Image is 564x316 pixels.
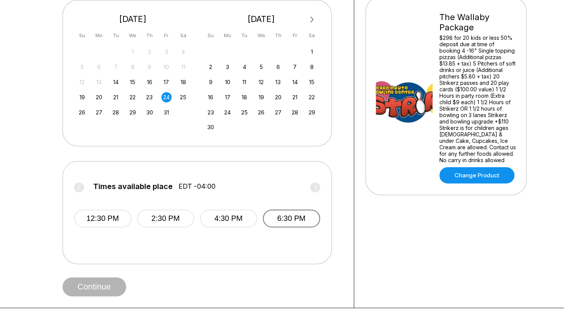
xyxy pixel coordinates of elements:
div: We [128,30,138,41]
div: Choose Sunday, October 19th, 2025 [77,92,87,102]
div: Choose Thursday, November 20th, 2025 [273,92,283,102]
div: Not available Wednesday, October 1st, 2025 [128,47,138,57]
div: Choose Saturday, October 25th, 2025 [178,92,188,102]
div: Choose Saturday, November 29th, 2025 [307,107,317,117]
button: 2:30 PM [137,210,194,227]
div: Choose Wednesday, October 15th, 2025 [128,77,138,87]
div: Su [206,30,216,41]
div: Choose Friday, October 24th, 2025 [161,92,172,102]
div: Th [144,30,155,41]
div: Choose Thursday, October 16th, 2025 [144,77,155,87]
div: Not available Saturday, October 11th, 2025 [178,62,188,72]
div: Choose Wednesday, October 29th, 2025 [128,107,138,117]
div: Choose Thursday, November 13th, 2025 [273,77,283,87]
div: Choose Tuesday, November 18th, 2025 [239,92,250,102]
div: month 2025-10 [76,46,190,117]
div: Not available Sunday, October 5th, 2025 [77,62,87,72]
div: The Wallaby Package [439,12,516,33]
div: Choose Saturday, November 1st, 2025 [307,47,317,57]
div: Not available Thursday, October 9th, 2025 [144,62,155,72]
button: 12:30 PM [74,210,131,227]
div: Choose Monday, October 20th, 2025 [94,92,104,102]
div: Choose Monday, November 3rd, 2025 [222,62,233,72]
div: Choose Tuesday, October 14th, 2025 [111,77,121,87]
div: Choose Sunday, October 26th, 2025 [77,107,87,117]
div: Choose Monday, November 24th, 2025 [222,107,233,117]
div: Choose Tuesday, November 25th, 2025 [239,107,250,117]
div: $298 for 20 kids or less 50% deposit due at time of booking 4 -16" Single topping pizzas (Additio... [439,34,516,163]
div: Not available Monday, October 13th, 2025 [94,77,104,87]
div: Choose Monday, October 27th, 2025 [94,107,104,117]
div: Choose Wednesday, November 26th, 2025 [256,107,266,117]
div: Not available Friday, October 10th, 2025 [161,62,172,72]
div: Choose Sunday, November 16th, 2025 [206,92,216,102]
div: Tu [239,30,250,41]
div: Choose Wednesday, November 19th, 2025 [256,92,266,102]
div: Choose Tuesday, October 28th, 2025 [111,107,121,117]
div: Choose Tuesday, November 4th, 2025 [239,62,250,72]
button: 6:30 PM [263,210,320,227]
div: Choose Friday, November 28th, 2025 [290,107,300,117]
div: Mo [222,30,233,41]
div: Choose Thursday, October 23rd, 2025 [144,92,155,102]
div: Not available Sunday, October 12th, 2025 [77,77,87,87]
span: EDT -04:00 [178,182,216,191]
div: Fr [290,30,300,41]
div: Choose Monday, November 17th, 2025 [222,92,233,102]
div: Choose Tuesday, October 21st, 2025 [111,92,121,102]
div: Choose Sunday, November 9th, 2025 [206,77,216,87]
a: Change Product [439,167,514,183]
div: Sa [178,30,188,41]
span: Times available place [93,182,173,191]
div: Choose Wednesday, November 5th, 2025 [256,62,266,72]
div: Choose Friday, November 21st, 2025 [290,92,300,102]
div: Choose Tuesday, November 11th, 2025 [239,77,250,87]
div: Not available Saturday, October 4th, 2025 [178,47,188,57]
div: Choose Friday, November 14th, 2025 [290,77,300,87]
div: We [256,30,266,41]
div: Tu [111,30,121,41]
div: Not available Friday, October 3rd, 2025 [161,47,172,57]
div: Mo [94,30,104,41]
div: Choose Wednesday, November 12th, 2025 [256,77,266,87]
div: Choose Saturday, November 22nd, 2025 [307,92,317,102]
div: Choose Friday, October 31st, 2025 [161,107,172,117]
div: Not available Thursday, October 2nd, 2025 [144,47,155,57]
img: The Wallaby Package [376,67,433,124]
button: Next Month [306,14,318,26]
div: Choose Saturday, November 8th, 2025 [307,62,317,72]
div: Choose Sunday, November 23rd, 2025 [206,107,216,117]
div: Choose Thursday, October 30th, 2025 [144,107,155,117]
div: Choose Thursday, November 6th, 2025 [273,62,283,72]
div: Not available Wednesday, October 8th, 2025 [128,62,138,72]
div: Choose Sunday, November 2nd, 2025 [206,62,216,72]
button: 4:30 PM [200,210,257,227]
div: [DATE] [74,14,192,24]
div: Choose Friday, November 7th, 2025 [290,62,300,72]
div: month 2025-11 [205,46,318,133]
div: Choose Sunday, November 30th, 2025 [206,122,216,132]
div: Choose Thursday, November 27th, 2025 [273,107,283,117]
div: Th [273,30,283,41]
div: Choose Wednesday, October 22nd, 2025 [128,92,138,102]
div: Choose Saturday, October 18th, 2025 [178,77,188,87]
div: Not available Tuesday, October 7th, 2025 [111,62,121,72]
div: Sa [307,30,317,41]
div: Su [77,30,87,41]
div: Choose Saturday, November 15th, 2025 [307,77,317,87]
div: Choose Monday, November 10th, 2025 [222,77,233,87]
div: Not available Monday, October 6th, 2025 [94,62,104,72]
div: Choose Friday, October 17th, 2025 [161,77,172,87]
div: [DATE] [203,14,320,24]
div: Fr [161,30,172,41]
